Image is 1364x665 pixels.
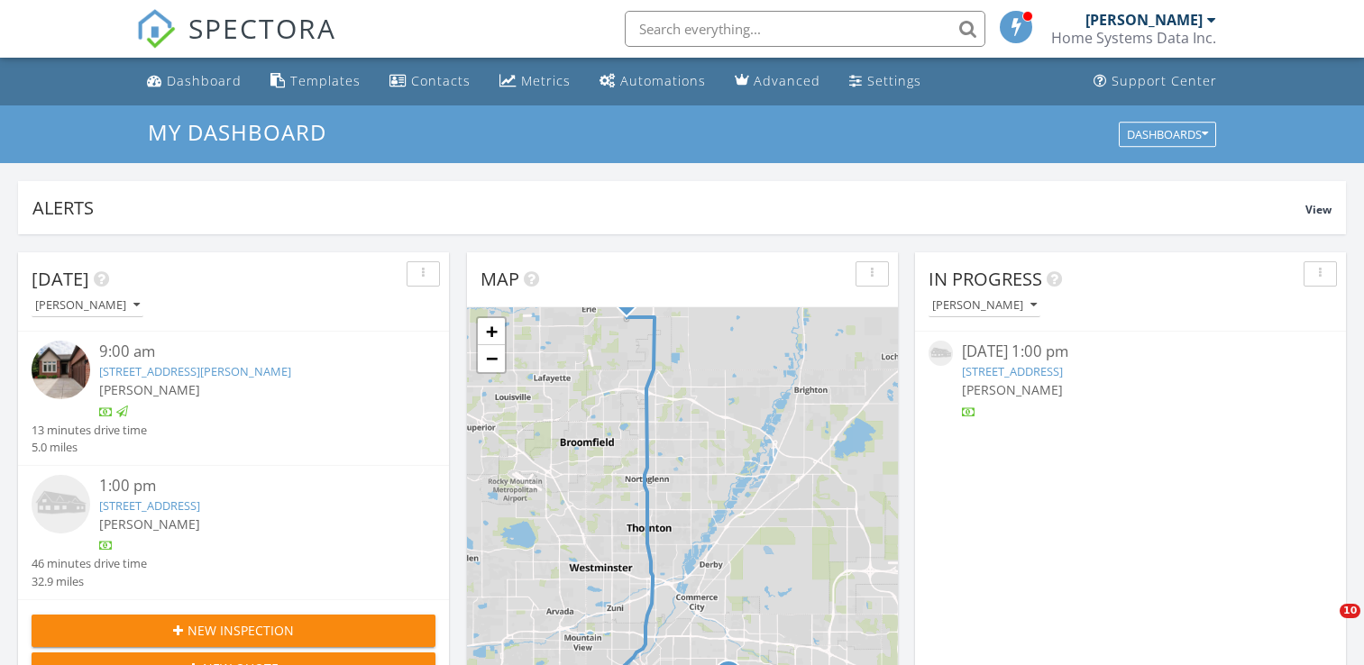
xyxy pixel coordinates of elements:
[140,65,249,98] a: Dashboard
[481,267,519,291] span: Map
[263,65,368,98] a: Templates
[962,363,1063,379] a: [STREET_ADDRESS]
[32,422,147,439] div: 13 minutes drive time
[32,196,1305,220] div: Alerts
[1340,604,1360,618] span: 10
[32,267,89,291] span: [DATE]
[620,72,706,89] div: Automations
[32,439,147,456] div: 5.0 miles
[99,341,402,363] div: 9:00 am
[728,65,828,98] a: Advanced
[32,294,143,318] button: [PERSON_NAME]
[929,341,1332,421] a: [DATE] 1:00 pm [STREET_ADDRESS] [PERSON_NAME]
[1086,65,1224,98] a: Support Center
[1303,604,1346,647] iframe: Intercom live chat
[754,72,820,89] div: Advanced
[478,345,505,372] a: Zoom out
[32,475,90,533] img: house-placeholder-square-ca63347ab8c70e15b013bc22427d3df0f7f082c62ce06d78aee8ec4e70df452f.jpg
[290,72,361,89] div: Templates
[32,341,435,456] a: 9:00 am [STREET_ADDRESS][PERSON_NAME] [PERSON_NAME] 13 minutes drive time 5.0 miles
[411,72,471,89] div: Contacts
[867,72,921,89] div: Settings
[35,299,140,312] div: [PERSON_NAME]
[99,381,200,398] span: [PERSON_NAME]
[627,297,637,308] div: 1909 Chestnut Ave, Erie, CO 80516
[929,341,953,365] img: house-placeholder-square-ca63347ab8c70e15b013bc22427d3df0f7f082c62ce06d78aee8ec4e70df452f.jpg
[167,72,242,89] div: Dashboard
[521,72,571,89] div: Metrics
[99,497,200,514] a: [STREET_ADDRESS]
[32,555,147,572] div: 46 minutes drive time
[99,515,200,533] span: [PERSON_NAME]
[99,363,291,379] a: [STREET_ADDRESS][PERSON_NAME]
[842,65,929,98] a: Settings
[32,341,90,399] img: image_processing2025092776pw20xg.jpeg
[32,573,147,590] div: 32.9 miles
[136,24,336,62] a: SPECTORA
[382,65,478,98] a: Contacts
[99,475,402,497] div: 1:00 pm
[625,11,985,47] input: Search everything...
[478,318,505,345] a: Zoom in
[1127,128,1208,141] div: Dashboards
[929,294,1040,318] button: [PERSON_NAME]
[1051,29,1216,47] div: Home Systems Data Inc.
[188,9,336,47] span: SPECTORA
[32,615,435,647] button: New Inspection
[962,381,1063,398] span: [PERSON_NAME]
[136,9,176,49] img: The Best Home Inspection Software - Spectora
[932,299,1037,312] div: [PERSON_NAME]
[1119,122,1216,147] button: Dashboards
[32,475,435,590] a: 1:00 pm [STREET_ADDRESS] [PERSON_NAME] 46 minutes drive time 32.9 miles
[1085,11,1203,29] div: [PERSON_NAME]
[1305,202,1332,217] span: View
[592,65,713,98] a: Automations (Basic)
[492,65,578,98] a: Metrics
[962,341,1298,363] div: [DATE] 1:00 pm
[188,621,294,640] span: New Inspection
[148,117,326,147] span: My Dashboard
[1112,72,1217,89] div: Support Center
[929,267,1042,291] span: In Progress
